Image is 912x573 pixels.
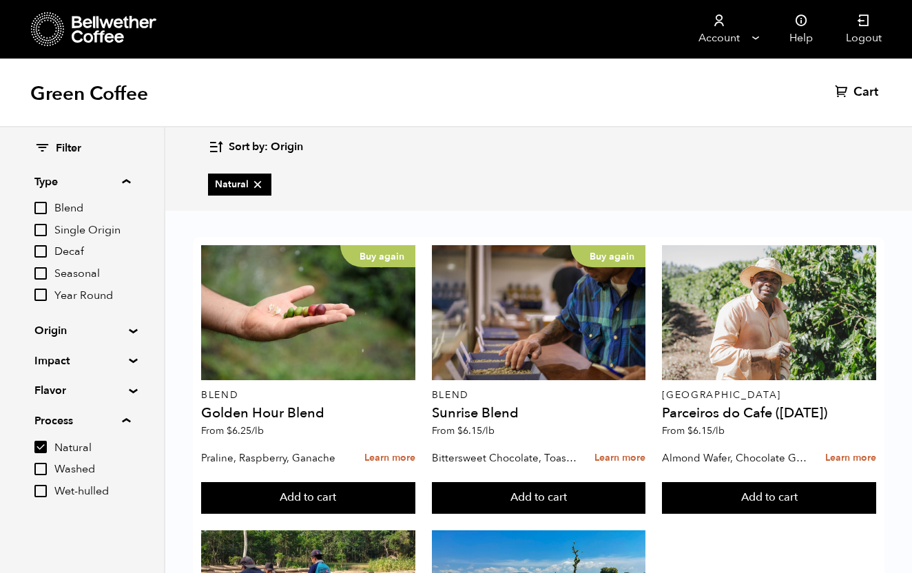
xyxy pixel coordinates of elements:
input: Seasonal [34,267,47,280]
input: Washed [34,463,47,475]
span: $ [227,424,232,437]
p: Bittersweet Chocolate, Toasted Marshmallow, Candied Orange, Praline [432,448,577,468]
input: Decaf [34,245,47,258]
span: Filter [56,141,81,156]
a: Learn more [364,444,415,473]
span: $ [687,424,693,437]
span: From [201,424,264,437]
button: Add to cart [432,482,646,514]
h1: Green Coffee [30,81,148,106]
span: Blend [54,201,130,216]
h4: Parceiros do Cafe ([DATE]) [662,406,876,420]
button: Add to cart [201,482,415,514]
h4: Sunrise Blend [432,406,646,420]
bdi: 6.25 [227,424,264,437]
button: Add to cart [662,482,876,514]
span: Wet-hulled [54,484,130,499]
bdi: 6.15 [457,424,495,437]
summary: Flavor [34,382,129,399]
input: Single Origin [34,224,47,236]
p: Blend [201,390,415,400]
input: Natural [34,441,47,453]
button: Sort by: Origin [208,131,303,163]
span: Single Origin [54,223,130,238]
span: Decaf [54,244,130,260]
a: Cart [835,84,882,101]
span: Cart [853,84,878,101]
span: From [432,424,495,437]
input: Blend [34,202,47,214]
span: Washed [54,462,130,477]
summary: Type [34,174,130,190]
input: Wet-hulled [34,485,47,497]
p: Almond Wafer, Chocolate Ganache, Bing Cherry [662,448,807,468]
span: $ [457,424,463,437]
p: Buy again [570,245,645,267]
p: [GEOGRAPHIC_DATA] [662,390,876,400]
span: Sort by: Origin [229,140,303,155]
a: Buy again [201,245,415,380]
span: Natural [215,178,265,191]
span: Year Round [54,289,130,304]
span: Natural [54,441,130,456]
span: Seasonal [54,267,130,282]
span: From [662,424,725,437]
p: Blend [432,390,646,400]
span: /lb [251,424,264,437]
span: /lb [712,424,725,437]
a: Learn more [825,444,876,473]
summary: Process [34,413,130,429]
p: Buy again [340,245,415,267]
a: Learn more [594,444,645,473]
p: Praline, Raspberry, Ganache [201,448,346,468]
summary: Origin [34,322,129,339]
h4: Golden Hour Blend [201,406,415,420]
span: /lb [482,424,495,437]
summary: Impact [34,353,129,369]
bdi: 6.15 [687,424,725,437]
a: Buy again [432,245,646,380]
input: Year Round [34,289,47,301]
